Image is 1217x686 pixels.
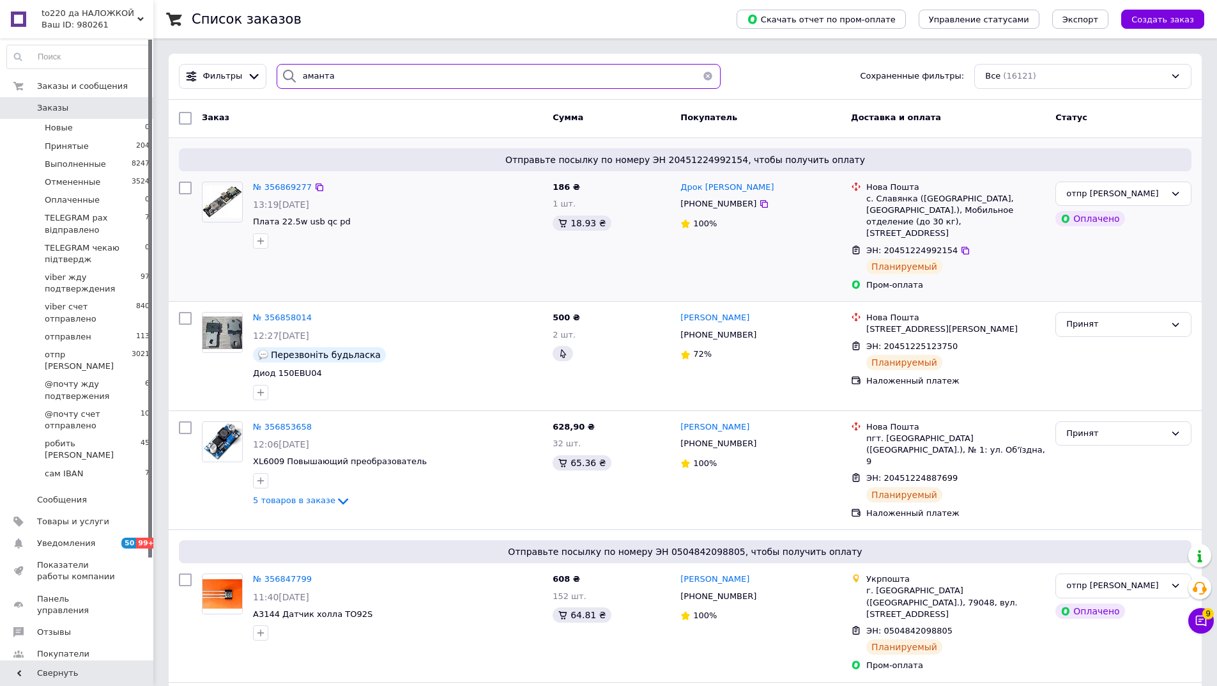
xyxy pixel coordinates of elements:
[202,312,243,353] a: Фото товару
[203,579,242,609] img: Фото товару
[253,182,312,192] span: № 356869277
[866,182,1045,193] div: Нова Пошта
[132,349,149,372] span: 3021
[866,375,1045,387] div: Наложенный платеж
[1055,113,1087,122] span: Статус
[192,12,302,27] h1: Список заказов
[45,331,91,343] span: отправлен
[141,272,149,295] span: 97
[680,199,756,208] span: [PHONE_NUMBER]
[253,439,309,449] span: 12:06[DATE]
[866,312,1045,324] div: Нова Пошта
[136,141,149,152] span: 204
[1003,71,1036,81] span: (16121)
[45,349,132,372] span: отпр [PERSON_NAME]
[202,421,243,462] a: Фото товару
[253,574,312,584] a: № 356847799
[141,438,149,461] span: 45
[253,422,312,432] a: № 356853658
[1055,211,1124,226] div: Оплачено
[919,10,1039,29] button: Управление статусами
[693,458,717,468] span: 100%
[37,538,95,549] span: Уведомления
[680,182,774,194] a: Дрок [PERSON_NAME]
[253,217,351,226] a: Плата 22.5w usb qc pd
[203,70,243,82] span: Фильтры
[132,159,149,170] span: 8247
[202,573,243,614] a: Фото товару
[1066,427,1165,440] div: Принят
[866,573,1045,585] div: Укрпошта
[680,439,756,448] span: [PHONE_NUMBER]
[866,193,1045,240] div: с. Славянка ([GEOGRAPHIC_DATA], [GEOGRAPHIC_DATA].), Мобильное отделение (до 30 кг), [STREET_ADDR...
[203,185,242,217] img: Фото товару
[145,212,149,235] span: 7
[866,626,953,635] span: ЭН: 0504842098805
[45,242,145,265] span: TELEGRAM чекаю підтвердж
[45,468,83,479] span: сам IBAN
[680,113,737,122] span: Покупатель
[553,455,611,471] div: 65.36 ₴
[1108,14,1204,24] a: Создать заказ
[680,573,749,586] a: [PERSON_NAME]
[202,182,243,222] a: Фото товару
[253,331,309,341] span: 12:27[DATE]
[553,113,583,122] span: Сумма
[132,176,149,188] span: 3524
[1202,608,1214,620] span: 9
[45,194,100,206] span: Оплаченные
[553,199,576,208] span: 1 шт.
[860,70,964,82] span: Сохраненные фильтры:
[253,495,351,505] a: 5 товаров в заказе
[253,592,309,602] span: 11:40[DATE]
[253,313,312,322] a: № 356858014
[866,660,1045,671] div: Пром-оплата
[253,456,427,466] a: XL6009 Повышающий преобразователь
[184,545,1186,558] span: Отправьте посылку по номеру ЭН 0504842098805, чтобы получить оплату
[253,199,309,210] span: 13:19[DATE]
[866,355,942,370] div: Планируемый
[680,591,756,601] span: [PHONE_NUMBER]
[121,538,136,549] span: 50
[141,409,149,432] span: 10
[37,627,71,638] span: Отзывы
[553,182,580,192] span: 186 ₴
[553,313,580,322] span: 500 ₴
[136,331,149,343] span: 113
[37,559,118,582] span: Показатели работы компании
[45,272,141,295] span: viber жду подтверждения
[866,246,958,255] span: ЭН: 20451224992154
[37,648,89,660] span: Покупатели
[1188,608,1214,634] button: Чат с покупателем9
[145,378,149,401] span: 6
[866,341,958,351] span: ЭН: 20451225123750
[680,422,749,432] span: [PERSON_NAME]
[136,538,157,549] span: 99+
[1066,579,1165,593] div: отпр Іра
[553,215,611,231] div: 18.93 ₴
[680,330,756,339] span: [PHONE_NUMBER]
[45,212,145,235] span: TELEGRAM рах відправлено
[45,159,106,170] span: Выполненные
[45,378,145,401] span: @почту жду подтвержения
[45,409,141,432] span: @почту счет отправлено
[680,421,749,433] a: [PERSON_NAME]
[145,194,149,206] span: 0
[45,141,89,152] span: Принятые
[866,639,942,655] div: Планируемый
[42,19,153,31] div: Ваш ID: 980261
[184,153,1186,166] span: Отправьте посылку по номеру ЭН 20451224992154, чтобы получить оплату
[553,330,576,339] span: 2 шт.
[553,439,581,448] span: 32 шт.
[1062,15,1098,24] span: Экспорт
[145,468,149,479] span: 7
[37,81,128,92] span: Заказы и сообщения
[253,368,322,378] a: Диод 150EBU04
[680,313,749,322] span: [PERSON_NAME]
[866,585,1045,620] div: г. [GEOGRAPHIC_DATA] ([GEOGRAPHIC_DATA].), 79048, вул. [STREET_ADDRESS]
[680,182,774,192] span: Дрок [PERSON_NAME]
[136,301,149,324] span: 840
[695,64,721,89] button: Очистить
